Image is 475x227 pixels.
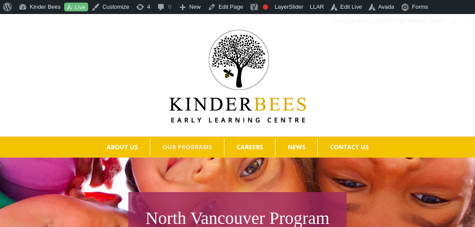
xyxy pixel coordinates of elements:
div: Focus keyphrase not set [263,4,268,10]
span: OUR PROGRAMS [162,144,212,150]
span: CAREERS [237,144,263,150]
img: Kinder Bees Logo [169,30,306,123]
a: ABOUT US [94,138,150,156]
a: NEWS [275,138,317,156]
a: Howdy, [329,14,461,28]
a: Live [64,3,88,12]
a: OUR PROGRAMS [150,138,224,156]
span: CONTACT US [330,144,369,150]
a: CONTACT US [318,138,381,156]
nav: Main Menu [13,137,462,158]
a: CAREERS [224,138,275,156]
span: [EMAIL_ADDRESS][DOMAIN_NAME] [351,17,447,24]
span: NEWS [288,144,306,150]
span: ABOUT US [107,144,138,150]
